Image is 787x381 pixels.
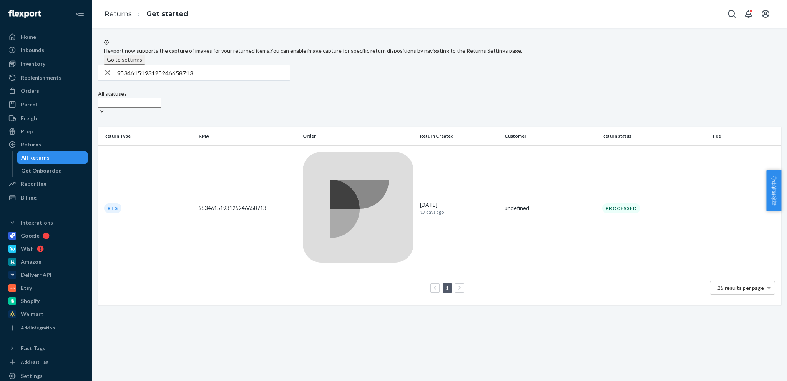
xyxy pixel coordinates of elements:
div: Inbounds [21,46,44,54]
a: Amazon [5,256,88,268]
span: 25 results per page [717,285,764,291]
div: - [713,204,775,212]
div: Settings [21,372,43,380]
div: undefined [505,204,596,212]
img: Flexport logo [8,10,41,18]
span: Flexport now supports the capture of images for your returned items. [104,47,270,54]
a: Parcel [5,98,88,111]
a: Orders [5,85,88,97]
a: Get started [146,10,188,18]
a: Add Integration [5,323,88,333]
a: Billing [5,191,88,204]
a: Add Fast Tag [5,358,88,367]
th: Customer [501,127,599,145]
div: Get Onboarded [21,167,62,175]
span: You can enable image capture for specific return dispositions by navigating to the Returns Settin... [270,47,522,54]
a: Walmart [5,308,88,320]
a: Reporting [5,178,88,190]
div: Wish [21,245,34,253]
th: Return Created [417,127,501,145]
input: All statuses [98,98,161,108]
a: Home [5,31,88,43]
a: Prep [5,125,88,138]
a: Inventory [5,58,88,70]
div: Google [21,232,40,240]
a: All Returns [17,151,88,164]
div: Billing [21,194,37,201]
th: RMA [196,127,300,145]
button: Open notifications [741,6,756,22]
button: Integrations [5,216,88,229]
div: Inventory [21,60,45,68]
div: RTS [104,203,121,213]
div: Parcel [21,101,37,108]
div: Reporting [21,180,46,188]
th: Return status [599,127,710,145]
a: Google [5,230,88,242]
div: Processed [602,203,640,213]
div: All Returns [21,154,50,161]
div: All statuses [98,90,161,98]
a: Etsy [5,282,88,294]
div: Add Integration [21,324,55,331]
th: Order [300,127,417,145]
div: Returns [21,141,41,148]
div: Replenishments [21,74,61,82]
button: 卖家帮助中心 [766,170,781,211]
button: Fast Tags [5,342,88,354]
div: [DATE] [420,201,498,215]
a: Returns [105,10,132,18]
a: Replenishments [5,72,88,84]
button: Open account menu [758,6,773,22]
button: Close Navigation [72,6,88,22]
a: Returns [5,138,88,151]
a: Inbounds [5,44,88,56]
ol: breadcrumbs [98,3,194,25]
button: Open Search Box [724,6,739,22]
div: Shopify [21,297,40,305]
p: 17 days ago [420,209,498,215]
div: Orders [21,87,39,95]
div: Home [21,33,36,41]
th: Fee [710,127,781,145]
div: Add Fast Tag [21,359,48,365]
a: Deliverr API [5,269,88,281]
div: Fast Tags [21,344,45,352]
a: Wish [5,243,88,255]
a: Get Onboarded [17,165,88,177]
a: Page 1 is your current page [444,285,450,291]
div: Integrations [21,219,53,226]
a: Freight [5,112,88,125]
input: Search returns by rma, id, tracking number [117,65,290,80]
div: Etsy [21,284,32,292]
div: Prep [21,128,33,135]
button: Go to settings [104,55,145,65]
div: Walmart [21,310,43,318]
div: 9534615193125246658713 [199,204,297,212]
div: Amazon [21,258,42,266]
th: Return Type [98,127,196,145]
div: Freight [21,115,40,122]
div: Deliverr API [21,271,51,279]
a: Shopify [5,295,88,307]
